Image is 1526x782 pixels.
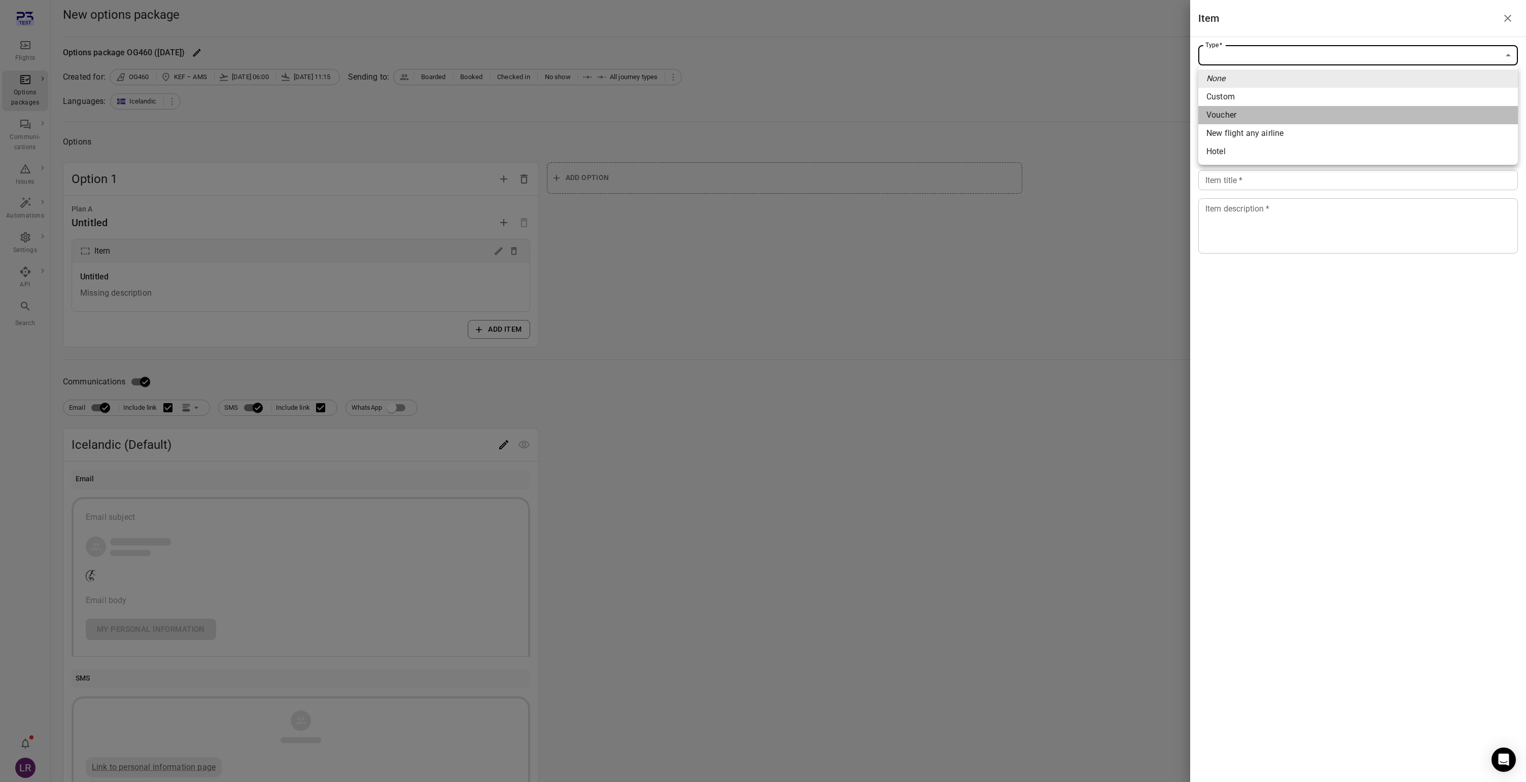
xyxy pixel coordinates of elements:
em: None [1206,73,1226,85]
div: Voucher [1206,109,1236,121]
div: New flight any airline [1206,127,1284,139]
div: Open Intercom Messenger [1492,748,1516,772]
div: Hotel [1206,146,1226,158]
div: Custom [1206,91,1235,103]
